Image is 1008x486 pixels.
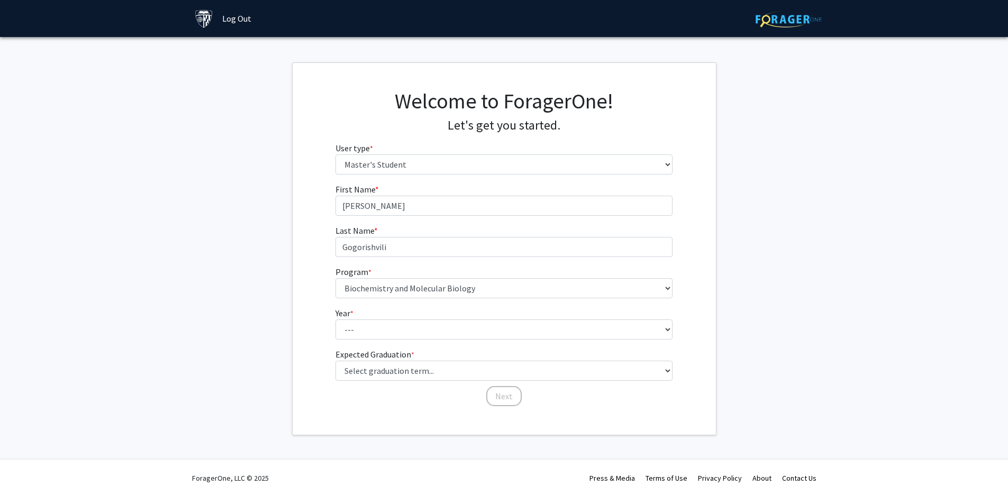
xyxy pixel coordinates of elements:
label: Expected Graduation [335,348,414,361]
button: Next [486,386,522,406]
h4: Let's get you started. [335,118,673,133]
img: Johns Hopkins University Logo [195,10,213,28]
label: User type [335,142,373,154]
img: ForagerOne Logo [756,11,822,27]
a: Contact Us [782,473,816,483]
label: Program [335,265,371,278]
span: First Name [335,184,375,195]
a: Press & Media [589,473,635,483]
span: Last Name [335,225,374,236]
label: Year [335,307,353,319]
a: Terms of Use [646,473,687,483]
a: About [752,473,771,483]
iframe: Chat [8,438,45,478]
a: Privacy Policy [698,473,742,483]
h1: Welcome to ForagerOne! [335,88,673,114]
